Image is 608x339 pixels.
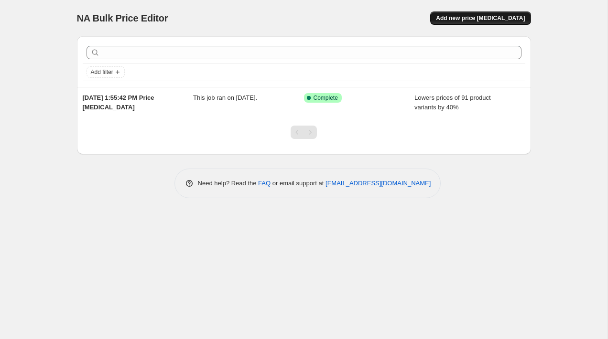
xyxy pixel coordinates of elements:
[414,94,491,111] span: Lowers prices of 91 product variants by 40%
[91,68,113,76] span: Add filter
[326,180,431,187] a: [EMAIL_ADDRESS][DOMAIN_NAME]
[258,180,271,187] a: FAQ
[77,13,168,23] span: NA Bulk Price Editor
[87,66,125,78] button: Add filter
[430,11,531,25] button: Add new price [MEDICAL_DATA]
[271,180,326,187] span: or email support at
[193,94,257,101] span: This job ran on [DATE].
[436,14,525,22] span: Add new price [MEDICAL_DATA]
[83,94,154,111] span: [DATE] 1:55:42 PM Price [MEDICAL_DATA]
[314,94,338,102] span: Complete
[198,180,259,187] span: Need help? Read the
[291,126,317,139] nav: Pagination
